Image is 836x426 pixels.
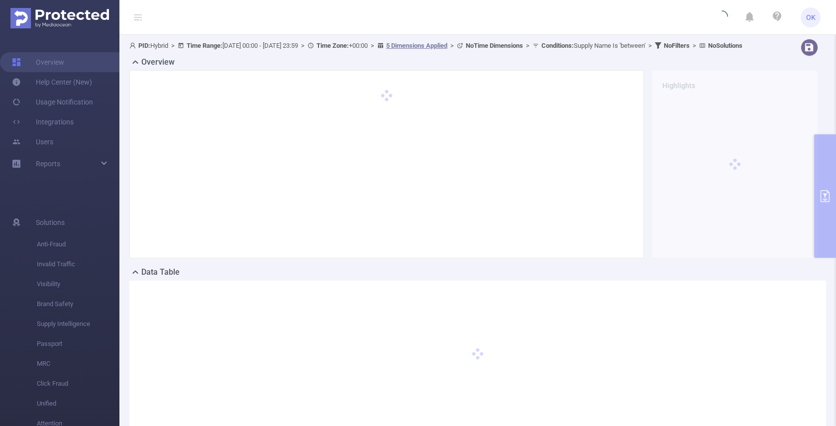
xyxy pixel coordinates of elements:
[36,160,60,168] span: Reports
[690,42,699,49] span: >
[386,42,447,49] u: 5 Dimensions Applied
[368,42,377,49] span: >
[37,234,119,254] span: Anti-Fraud
[37,314,119,334] span: Supply Intelligence
[447,42,457,49] span: >
[12,52,64,72] a: Overview
[129,42,138,49] i: icon: user
[129,42,742,49] span: Hybrid [DATE] 00:00 - [DATE] 23:59 +00:00
[141,56,175,68] h2: Overview
[316,42,349,49] b: Time Zone:
[36,154,60,174] a: Reports
[141,266,180,278] h2: Data Table
[12,92,93,112] a: Usage Notification
[708,42,742,49] b: No Solutions
[541,42,574,49] b: Conditions :
[806,7,816,27] span: OK
[138,42,150,49] b: PID:
[10,8,109,28] img: Protected Media
[168,42,178,49] span: >
[37,274,119,294] span: Visibility
[37,254,119,274] span: Invalid Traffic
[298,42,308,49] span: >
[12,72,92,92] a: Help Center (New)
[37,394,119,414] span: Unified
[37,374,119,394] span: Click Fraud
[187,42,222,49] b: Time Range:
[466,42,523,49] b: No Time Dimensions
[36,213,65,232] span: Solutions
[664,42,690,49] b: No Filters
[12,132,53,152] a: Users
[37,334,119,354] span: Passport
[37,294,119,314] span: Brand Safety
[37,354,119,374] span: MRC
[716,10,728,24] i: icon: loading
[541,42,645,49] span: Supply Name Is 'between'
[523,42,532,49] span: >
[12,112,74,132] a: Integrations
[645,42,655,49] span: >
